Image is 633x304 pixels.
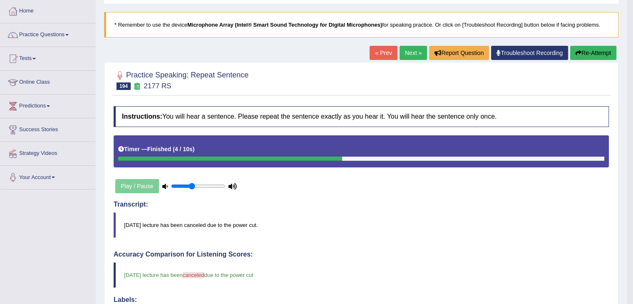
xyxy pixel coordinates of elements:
h5: Timer — [118,146,194,152]
b: ( [173,146,175,152]
span: 194 [117,82,131,90]
span: due to the power cut [204,272,253,278]
a: « Prev [370,46,397,60]
a: Strategy Videos [0,142,95,163]
a: Predictions [0,95,95,115]
button: Report Question [429,46,489,60]
a: Success Stories [0,118,95,139]
h2: Practice Speaking: Repeat Sentence [114,69,248,90]
small: 2177 RS [144,82,171,90]
blockquote: [DATE] lecture has been canceled due to the power cut. [114,212,609,238]
b: ) [193,146,195,152]
a: Next » [400,46,427,60]
a: Tests [0,47,95,68]
span: canceled [183,272,204,278]
a: Practice Questions [0,23,95,44]
a: Your Account [0,166,95,187]
h4: You will hear a sentence. Please repeat the sentence exactly as you hear it. You will hear the se... [114,106,609,127]
b: Microphone Array (Intel® Smart Sound Technology for Digital Microphones) [187,22,382,28]
b: 4 / 10s [175,146,193,152]
b: Finished [147,146,171,152]
b: Instructions: [122,113,162,120]
blockquote: * Remember to use the device for speaking practice. Or click on [Troubleshoot Recording] button b... [104,12,618,37]
h4: Accuracy Comparison for Listening Scores: [114,251,609,258]
small: Exam occurring question [133,82,141,90]
span: [DATE] lecture has been [124,272,183,278]
a: Online Class [0,71,95,92]
h4: Transcript: [114,201,609,208]
a: Troubleshoot Recording [491,46,568,60]
button: Re-Attempt [570,46,616,60]
h4: Labels: [114,296,609,304]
